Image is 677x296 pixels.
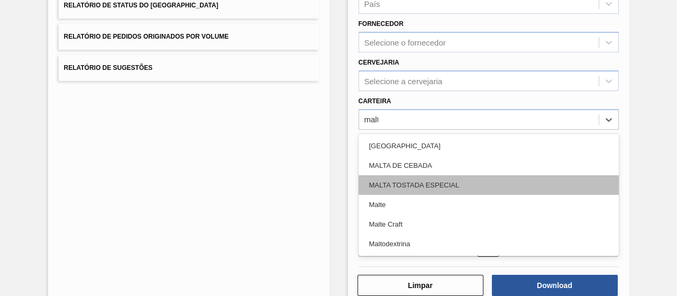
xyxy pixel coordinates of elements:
[59,24,319,50] button: Relatório de Pedidos Originados por Volume
[358,275,483,296] button: Limpar
[64,2,218,9] span: Relatório de Status do [GEOGRAPHIC_DATA]
[359,20,404,28] label: Fornecedor
[492,275,618,296] button: Download
[359,214,619,234] div: Malte Craft
[359,175,619,195] div: MALTA TOSTADA ESPECIAL
[359,59,399,66] label: Cervejaria
[364,38,446,47] div: Selecione o fornecedor
[359,195,619,214] div: Malte
[64,64,153,71] span: Relatório de Sugestões
[64,33,229,40] span: Relatório de Pedidos Originados por Volume
[359,156,619,175] div: MALTA DE CEBADA
[364,76,443,85] div: Selecione a cervejaria
[59,55,319,81] button: Relatório de Sugestões
[359,234,619,254] div: Maltodextrina
[359,136,619,156] div: [GEOGRAPHIC_DATA]
[359,97,391,105] label: Carteira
